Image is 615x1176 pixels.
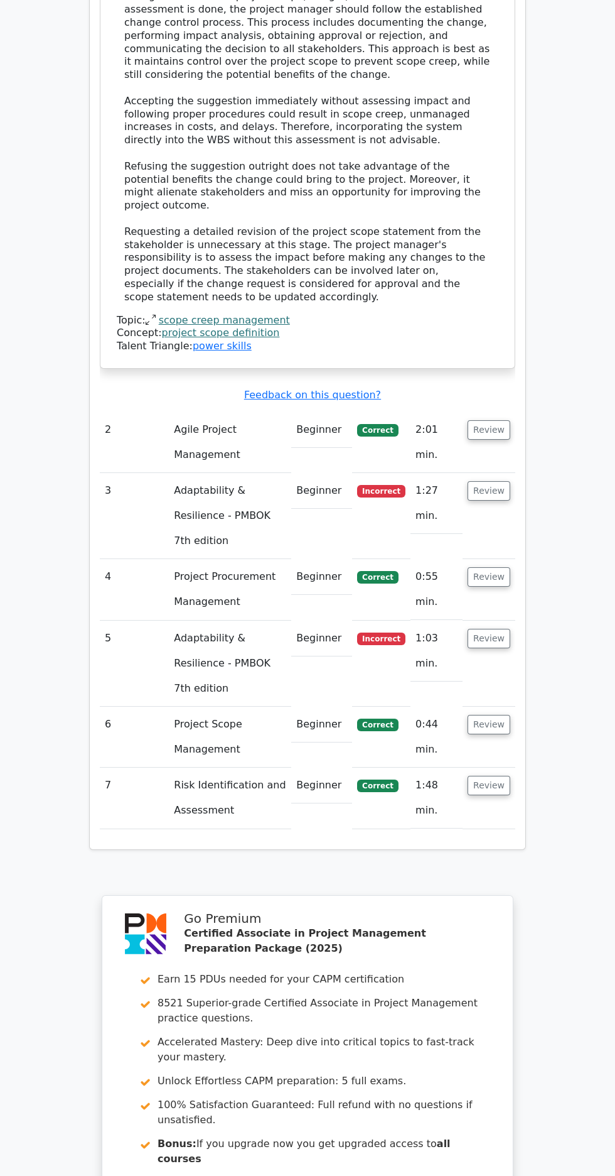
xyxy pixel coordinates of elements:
[100,473,169,559] td: 3
[468,420,510,440] button: Review
[468,567,510,587] button: Review
[291,473,352,509] td: Beginner
[100,559,169,620] td: 4
[291,559,352,595] td: Beginner
[357,571,398,584] span: Correct
[410,412,463,473] td: 2:01 min.
[169,768,291,829] td: Risk Identification and Assessment
[291,768,352,803] td: Beginner
[357,633,405,645] span: Incorrect
[117,327,498,340] div: Concept:
[169,707,291,768] td: Project Scope Management
[193,340,252,352] a: power skills
[100,621,169,707] td: 5
[162,327,280,339] a: project scope definition
[357,780,398,792] span: Correct
[100,707,169,768] td: 6
[468,715,510,734] button: Review
[169,621,291,707] td: Adaptability & Resilience - PMBOK 7th edition
[410,621,463,682] td: 1:03 min.
[468,776,510,795] button: Review
[291,412,352,448] td: Beginner
[169,559,291,620] td: Project Procurement Management
[357,485,405,498] span: Incorrect
[169,473,291,559] td: Adaptability & Resilience - PMBOK 7th edition
[410,559,463,620] td: 0:55 min.
[410,473,463,534] td: 1:27 min.
[291,707,352,743] td: Beginner
[291,621,352,656] td: Beginner
[357,719,398,731] span: Correct
[117,314,498,327] div: Topic:
[117,314,498,353] div: Talent Triangle:
[410,707,463,768] td: 0:44 min.
[159,314,290,326] a: scope creep management
[468,481,510,501] button: Review
[100,412,169,473] td: 2
[468,629,510,648] button: Review
[169,412,291,473] td: Agile Project Management
[410,768,463,829] td: 1:48 min.
[100,768,169,829] td: 7
[357,424,398,437] span: Correct
[244,389,381,401] a: Feedback on this question?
